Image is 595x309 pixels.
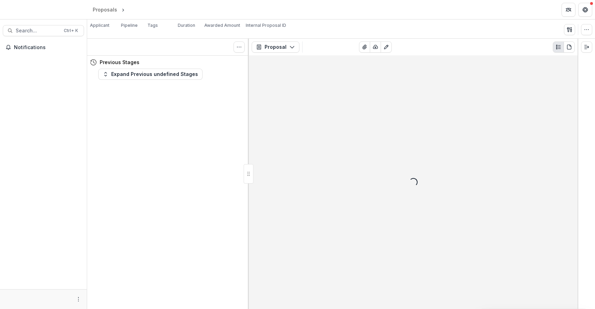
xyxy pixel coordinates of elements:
button: Get Help [578,3,592,17]
button: PDF view [564,41,575,53]
p: Duration [178,22,195,29]
a: Proposals [90,5,120,15]
button: Proposal [252,41,299,53]
button: Expand Previous undefined Stages [98,69,203,80]
button: Partners [562,3,575,17]
p: Awarded Amount [204,22,240,29]
button: Expand right [581,41,592,53]
button: Plaintext view [553,41,564,53]
button: Search... [3,25,84,36]
div: Proposals [93,6,117,13]
p: Applicant [90,22,109,29]
button: Notifications [3,42,84,53]
button: More [74,295,83,303]
h4: Previous Stages [100,59,139,66]
span: Notifications [14,45,81,51]
p: Pipeline [121,22,138,29]
div: Ctrl + K [62,27,79,34]
p: Internal Proposal ID [246,22,286,29]
button: Edit as form [381,41,392,53]
span: Search... [16,28,60,34]
button: View Attached Files [359,41,370,53]
button: Toggle View Cancelled Tasks [234,41,245,53]
p: Tags [147,22,158,29]
nav: breadcrumb [90,5,156,15]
